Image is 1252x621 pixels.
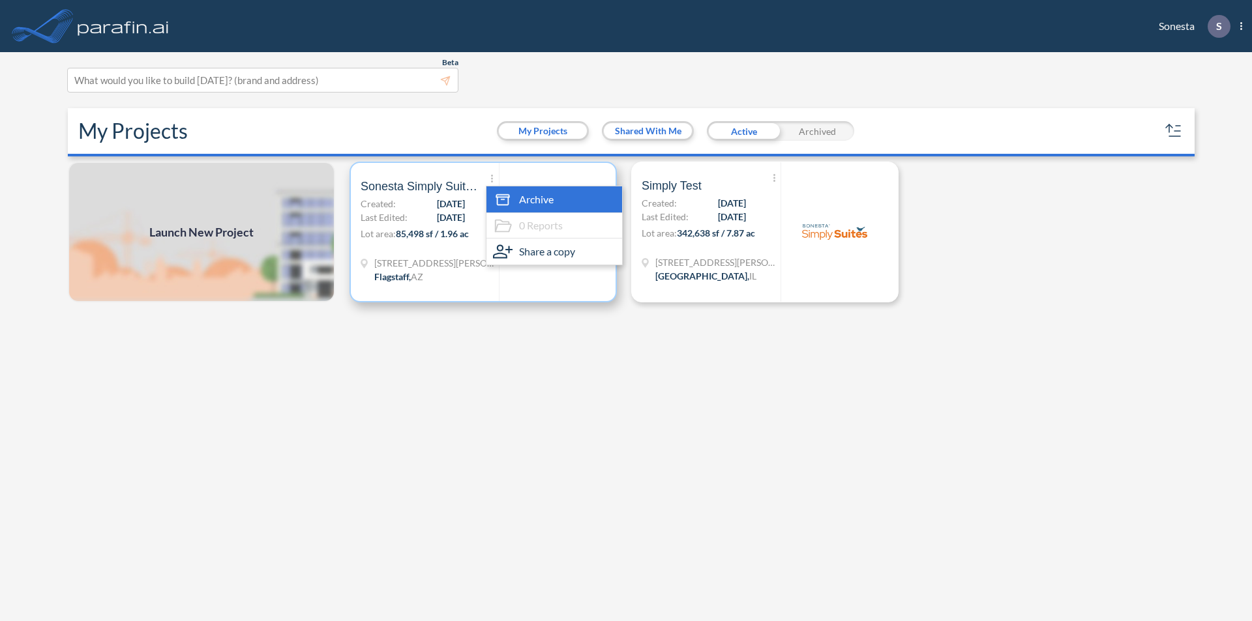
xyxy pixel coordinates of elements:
span: AZ [411,271,423,282]
span: Archive [519,192,554,207]
h2: My Projects [78,119,188,143]
span: 85,498 sf / 1.96 ac [396,228,469,239]
span: Beta [442,57,458,68]
div: Active [707,121,781,141]
span: Created: [642,196,677,210]
a: Launch New Project [68,162,335,302]
span: 209 N Elden St [374,256,498,270]
div: Archived [781,121,854,141]
button: Shared With Me [604,123,692,139]
span: Last Edited: [642,210,689,224]
span: Share a copy [519,244,575,259]
a: Simply TestCreated:[DATE]Last Edited:[DATE]Lot area:342,638 sf / 7.87 ac[STREET_ADDRESS][PERSON_N... [626,162,908,302]
span: IL [749,270,756,282]
div: Sonesta [1139,15,1242,38]
img: logo [802,199,867,265]
div: Flagstaff, AZ [374,270,423,283]
div: Chicago, IL [655,269,756,283]
span: [DATE] [718,196,746,210]
span: Flagstaff , [374,271,411,282]
button: My Projects [499,123,587,139]
span: Lot area: [642,227,677,238]
img: logo [75,13,171,39]
span: [DATE] [437,197,465,210]
span: Launch New Project [149,224,254,241]
span: Lot area: [361,228,396,239]
span: Last Edited: [361,210,408,224]
p: S [1216,20,1222,32]
span: [DATE] [718,210,746,224]
img: add [68,162,335,302]
span: 11040 S Doty Ave [655,255,779,269]
span: [GEOGRAPHIC_DATA] , [655,270,749,282]
span: 342,638 sf / 7.87 ac [677,227,755,238]
span: Created: [361,197,396,210]
button: sort [1163,121,1184,141]
span: [DATE] [437,210,465,224]
span: Sonesta Simply Suites Trial [361,179,478,194]
span: 0 Reports [519,218,563,233]
span: Simply Test [642,178,702,194]
a: Archive0 ReportsShare a copySonesta Simply Suites TrialCreated:[DATE]Last Edited:[DATE]Lot area:8... [344,162,626,302]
